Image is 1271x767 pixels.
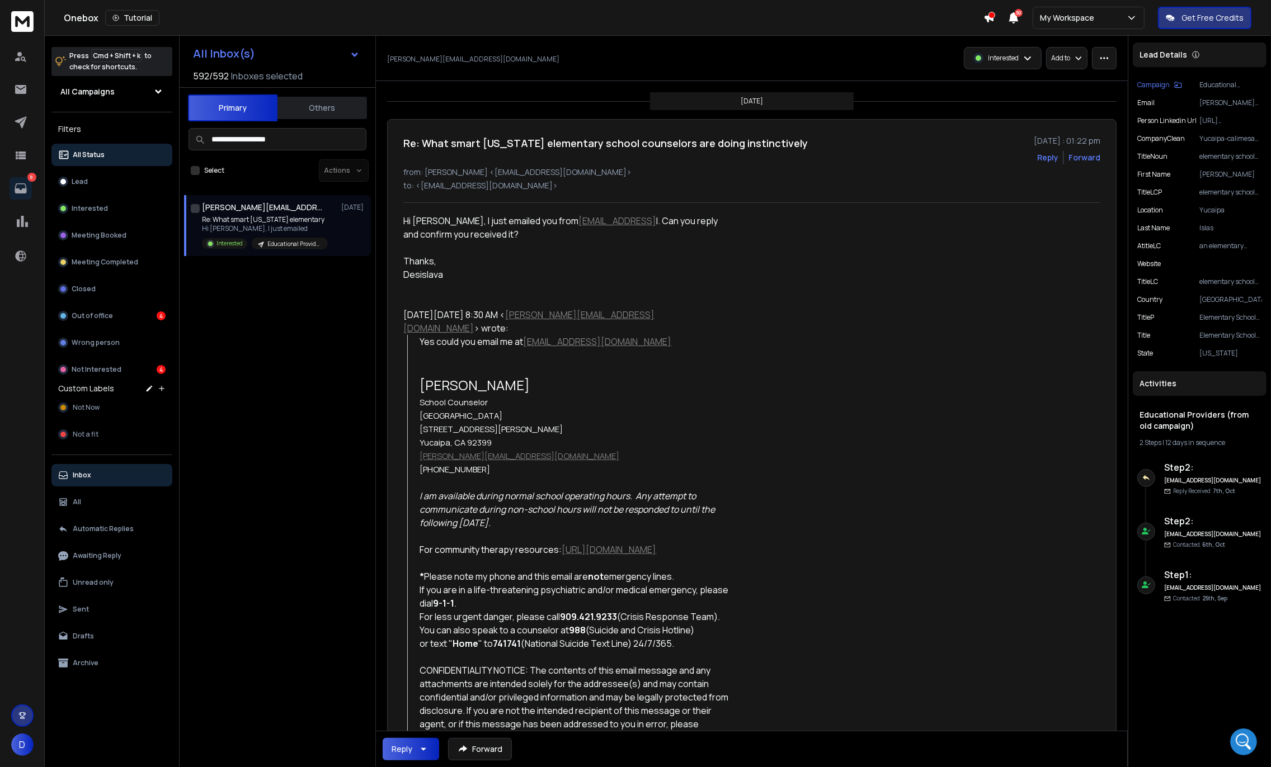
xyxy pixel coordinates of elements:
p: location [1137,206,1163,215]
p: Islas [1199,224,1262,233]
button: Not Interested4 [51,358,172,381]
div: or text " " to (National Suicide Text Line) 24/7/365. [420,637,731,650]
p: First Name [1137,170,1170,179]
p: [PERSON_NAME][EMAIL_ADDRESS][DOMAIN_NAME] [1199,98,1262,107]
p: titleLC [1137,277,1158,286]
p: Interested [988,54,1019,63]
p: Contacted [1173,594,1227,603]
span: Not Now [73,403,100,412]
p: titleNoun [1137,152,1168,161]
button: D [11,733,34,756]
strong: 988 [569,624,586,636]
span: School Counselor [420,396,488,408]
button: All Status [51,144,172,166]
button: Emoji picker [35,366,44,375]
p: Get Free Credits [1181,12,1244,23]
div: Hi [PERSON_NAME],Thanks for sharing the Loom. I’ve already passed this to our team, and we’re che... [9,122,183,229]
h6: Step 1 : [1164,568,1262,581]
div: 4 [157,311,166,320]
p: Lead [72,177,88,186]
a: [URL][DOMAIN_NAME] [49,96,136,105]
div: Reply [392,744,412,755]
button: Forward [448,738,512,760]
div: [DATE][DATE] 8:30 AM < > wrote: [403,308,730,335]
button: Not Now [51,396,172,419]
h1: Educational Providers (from old campaign) [1140,409,1260,432]
button: Send a message… [192,362,210,380]
p: All Status [73,150,105,159]
button: Reply [383,738,439,760]
button: Home [175,4,196,26]
p: titleLCP [1137,188,1162,197]
p: title [1137,331,1150,340]
strong: not [589,570,604,583]
button: Gif picker [53,366,62,375]
p: Press to check for shortcuts. [69,50,152,73]
p: website [1137,259,1161,268]
p: TitleP [1137,313,1154,322]
span: Cmd + Shift + k [91,49,142,62]
p: [DATE] : 01:22 pm [1034,135,1100,146]
button: Meeting Booked [51,224,172,247]
img: Profile image for Raj [32,6,50,24]
p: Archive [73,659,98,667]
button: All Campaigns [51,81,172,103]
h6: [EMAIL_ADDRESS][DOMAIN_NAME] [1164,476,1262,485]
p: Add to [1051,54,1070,63]
p: Unread only [73,578,114,587]
a: 8 [10,177,32,200]
p: Yucaipa [1199,206,1262,215]
button: Tutorial [105,10,159,26]
h3: Inboxes selected [231,69,303,83]
div: DavidPaul says… [9,237,215,285]
p: Drafts [73,632,94,641]
p: All [73,498,81,506]
button: Awaiting Reply [51,545,172,567]
p: [PERSON_NAME] [1199,170,1262,179]
p: Elementary School Counselor [1199,331,1262,340]
span: [GEOGRAPHIC_DATA] [420,410,503,421]
p: Meeting Completed [72,258,138,267]
h6: [EMAIL_ADDRESS][DOMAIN_NAME] [1164,530,1262,538]
p: to: <[EMAIL_ADDRESS][DOMAIN_NAME]> [403,180,1100,191]
p: [PERSON_NAME][EMAIL_ADDRESS][DOMAIN_NAME] [387,55,559,64]
div: Onebox [64,10,983,26]
button: go back [7,4,29,26]
p: My Workspace [1040,12,1099,23]
span: 7th, Oct [1213,487,1235,495]
p: Interested [72,204,108,213]
p: Person Linkedin Url [1137,116,1197,125]
em: I am available during normal school operating hours. Any attempt to communicate during non-school... [420,490,717,529]
button: Others [277,96,367,120]
div: Raj says… [9,122,215,238]
p: elementary school counselors [1199,188,1262,197]
p: Educational Providers (from old campaign) [267,240,321,248]
p: elementary school counseling [1199,152,1262,161]
div: Hi [PERSON_NAME], [18,129,175,140]
button: Upload attachment [17,366,26,375]
div: DavidPaul says… [9,50,215,121]
p: Automatic Replies [73,524,134,533]
p: Yucaipa-calimesa Joint Unified School District [1199,134,1262,143]
div: You can also speak to a counselor at (Suicide and Crisis Hotline) [420,623,731,637]
p: Active in the last 15m [54,14,134,25]
div: Please note my phone and this email are emergency lines. [420,570,731,583]
button: Closed [51,278,172,300]
button: Reply [1037,152,1058,163]
button: Out of office4 [51,305,172,327]
a: [PERSON_NAME][EMAIL_ADDRESS][DOMAIN_NAME] [403,309,655,334]
div: Hi. I really don't think this is the case. Please take a look at all of these emails that are hou... [40,50,215,112]
div: Thank you​ [156,310,215,345]
span: 592 / 592 [193,69,229,83]
p: an elementary school counselor [1199,242,1262,250]
h1: [PERSON_NAME] [54,6,127,14]
button: Not a fit [51,423,172,446]
p: Meeting Booked [72,231,126,240]
strong: Home [453,637,479,650]
p: Sent [73,605,89,614]
button: All Inbox(s) [184,42,369,65]
p: Country [1137,295,1162,304]
button: Drafts [51,625,172,647]
h1: [PERSON_NAME][EMAIL_ADDRESS][DOMAIN_NAME] [202,202,325,213]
